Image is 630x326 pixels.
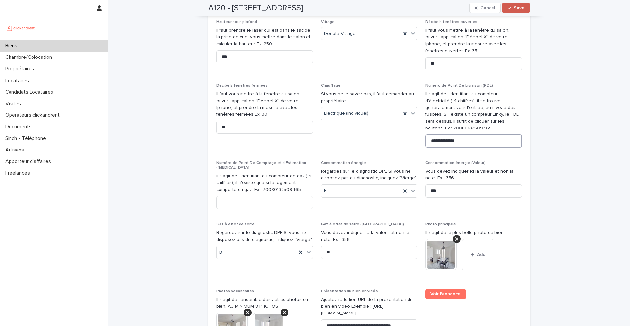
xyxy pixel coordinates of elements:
p: Artisans [3,147,29,153]
span: Double Vitrage [324,30,356,37]
p: Apporteur d'affaires [3,158,56,165]
p: Il s'agit de la plus belle photo du bien [425,229,522,236]
span: Save [514,6,525,10]
span: Hauteur sous plafond [216,20,257,24]
p: Ajoutez ici le lien URL de la présentation du bien en vidéo Exemple : [URL][DOMAIN_NAME] [321,296,418,317]
p: Operateurs clickandrent [3,112,65,118]
p: Regardez sur le diagnostic DPE Si vous ne disposez pas du diagnostic, indiquez "Vierge" [321,168,418,182]
p: Freelances [3,170,35,176]
span: Consommation énergie [321,161,366,165]
p: Vous devez indiquer ici la valeur et non la note. Ex : 356 [321,229,418,243]
span: Vitrage [321,20,335,24]
span: B [219,249,222,256]
button: Cancel [469,3,501,13]
span: E [324,187,326,194]
p: Si vous ne le savez pas, il faut demander au propriétaire [321,91,418,105]
p: Vous devez indiquer ici la valeur et non la note. Ex : 356 [425,168,522,182]
p: Il s'agit de l'identifiant du compteur de gaz (14 chiffres), il n'existe que si le logement compo... [216,173,313,193]
p: Biens [3,43,23,49]
span: Voir l'annonce [430,292,461,296]
h2: A120 - [STREET_ADDRESS] [208,3,303,13]
span: Cancel [480,6,495,10]
button: Save [502,3,530,13]
span: Photo principale [425,222,456,226]
p: Chambre/Colocation [3,54,57,60]
p: Sinch - Téléphone [3,135,51,142]
p: Il s'agit de l'ensemble des autres photos du bien. AU MINIMUM 8 PHOTOS !! [216,296,313,310]
span: Gaz à effet de serre ([GEOGRAPHIC_DATA]) [321,222,404,226]
span: Numéro de Point De Livraison (PDL) [425,84,493,88]
p: Candidats Locataires [3,89,58,95]
p: Il faut vous mettre à la fenêtre du salon, ouvrir l'application "Décibel X" de votre Iphone, et p... [425,27,522,54]
p: Il faut vous mettre à la fenêtre du salon, ouvrir l'application "Décibel X" de votre Iphone, et p... [216,91,313,118]
span: Add [477,252,485,257]
p: Documents [3,124,37,130]
a: Voir l'annonce [425,289,466,299]
img: UCB0brd3T0yccxBKYDjQ [5,21,37,35]
span: Présentation du bien en vidéo [321,289,378,293]
p: Il s'agit de l'identifiant du compteur d'électricité (14 chiffres), il se trouve généralement ver... [425,91,522,132]
span: Décibels fenêtres fermées [216,84,268,88]
span: Décibels fenêtres ouvertes [425,20,477,24]
span: Photos secondaires [216,289,254,293]
span: Chauffage [321,84,341,88]
span: Gaz à effet de serre [216,222,255,226]
span: Electrique (individuel) [324,110,368,117]
span: Numéro de Point De Comptage et d'Estimation ([MEDICAL_DATA]) [216,161,306,170]
p: Locataires [3,78,34,84]
p: Visites [3,101,26,107]
span: Consommation énergie (Valeur) [425,161,486,165]
p: Propriétaires [3,66,39,72]
p: Il faut prendre le laser qui est dans le sac de la prise de vue, vous mettre dans le salon et cal... [216,27,313,47]
p: Regardez sur le diagnostic DPE Si vous ne disposez pas du diagnostic, indiquez "Vierge" [216,229,313,243]
button: Add [462,239,493,270]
